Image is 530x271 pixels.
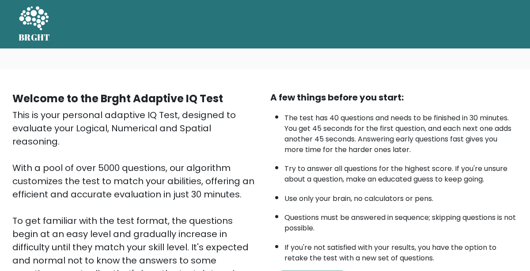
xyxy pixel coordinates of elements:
li: If you're not satisfied with your results, you have the option to retake the test with a new set ... [284,238,518,264]
div: A few things before you start: [270,91,518,104]
li: Use only your brain, no calculators or pens. [284,189,518,204]
a: BRGHT [19,4,50,45]
h5: BRGHT [19,32,50,43]
li: The test has 40 questions and needs to be finished in 30 minutes. You get 45 seconds for the firs... [284,108,518,155]
li: Questions must be answered in sequence; skipping questions is not possible. [284,208,518,234]
li: Try to answer all questions for the highest score. If you're unsure about a question, make an edu... [284,159,518,185]
b: Welcome to the Brght Adaptive IQ Test [12,91,223,106]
